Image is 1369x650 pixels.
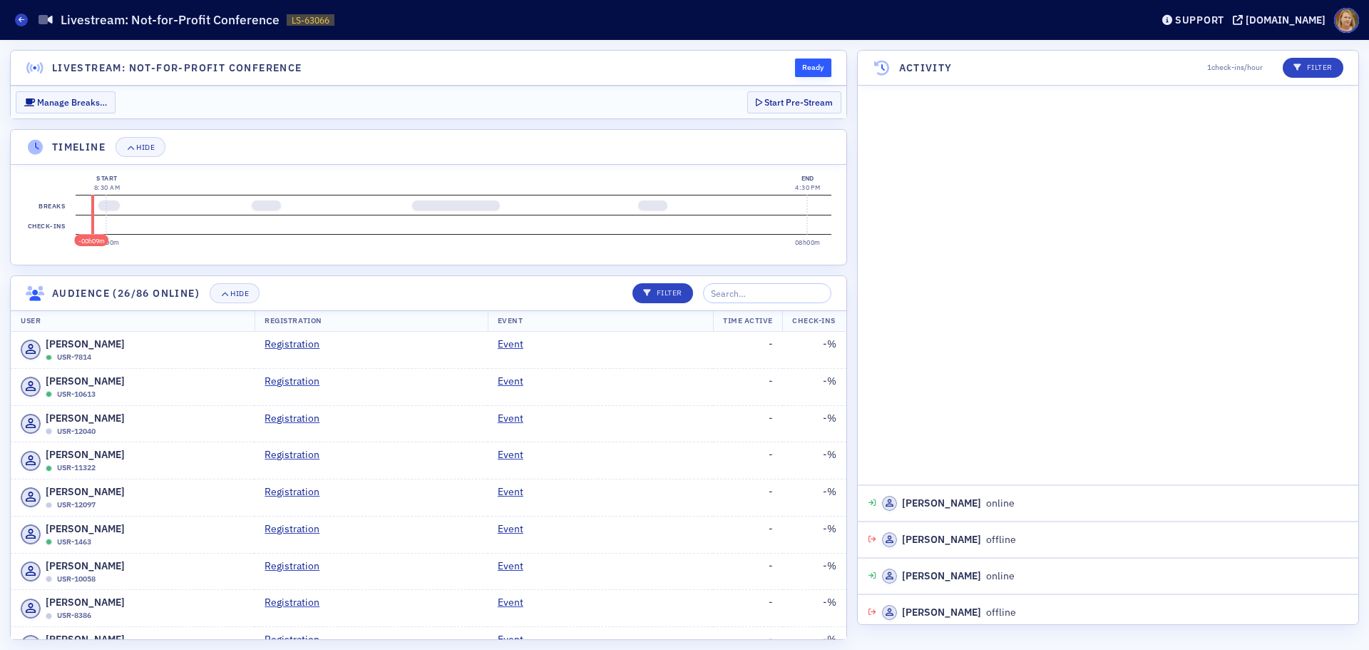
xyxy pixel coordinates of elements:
span: [PERSON_NAME] [46,337,125,352]
button: Hide [210,283,260,303]
a: Event [498,447,534,462]
a: Registration [265,374,330,389]
a: Event [498,374,534,389]
span: USR-10058 [57,574,96,585]
a: Event [498,595,534,610]
span: USR-12097 [57,499,96,511]
h4: Timeline [52,140,106,155]
div: Online [46,355,52,361]
span: [PERSON_NAME] [46,447,125,462]
span: [PERSON_NAME] [46,374,125,389]
div: Offline [46,613,52,619]
td: - % [783,553,846,590]
div: [PERSON_NAME] [902,605,981,620]
div: online [882,496,1015,511]
td: - % [783,590,846,627]
th: Registration [255,310,488,332]
div: Offline [46,576,52,582]
div: [DOMAIN_NAME] [1246,14,1326,26]
th: User [11,310,255,332]
a: Registration [265,484,330,499]
td: - % [783,332,846,368]
a: Event [498,522,534,537]
button: Hide [116,137,165,157]
button: [DOMAIN_NAME] [1233,15,1330,25]
div: Offline [46,502,52,509]
th: Check-Ins [782,310,846,332]
td: - % [783,479,846,517]
span: [PERSON_NAME] [46,411,125,426]
time: 4:30 PM [795,183,820,191]
span: USR-10613 [57,389,96,400]
span: LS-63066 [292,14,329,26]
div: offline [882,532,1016,547]
td: - [713,442,783,479]
a: Registration [265,559,330,574]
a: Registration [265,632,330,647]
span: USR-1463 [57,537,91,548]
div: Start [94,173,120,183]
a: Event [498,411,534,426]
h4: Activity [899,61,953,76]
div: End [795,173,820,183]
label: Breaks [36,195,68,215]
h4: Audience (26/86 online) [52,286,200,301]
td: - % [783,516,846,553]
button: Filter [632,283,693,303]
div: [PERSON_NAME] [902,496,981,511]
div: Online [46,391,52,397]
input: Search… [703,283,831,303]
button: Manage Breaks… [16,91,116,113]
td: - % [783,368,846,405]
span: USR-8386 [57,610,91,621]
div: Hide [136,143,155,151]
span: [PERSON_NAME] [46,595,125,610]
td: - [713,405,783,442]
span: [PERSON_NAME] [46,522,125,537]
span: USR-11322 [57,462,96,474]
span: [PERSON_NAME] [46,559,125,574]
time: 00h00m [94,238,120,246]
time: 8:30 AM [94,183,120,191]
th: Event [488,310,713,332]
p: Filter [643,288,682,299]
td: - [713,553,783,590]
span: [PERSON_NAME] [46,632,125,647]
div: Support [1175,14,1224,26]
div: offline [882,605,1016,620]
a: Registration [265,522,330,537]
time: -00h09m [78,237,105,245]
h1: Livestream: Not-for-Profit Conference [61,11,280,29]
a: Event [498,559,534,574]
a: Registration [265,595,330,610]
div: Offline [46,428,52,435]
time: 08h00m [795,238,821,246]
button: Start Pre-Stream [747,91,841,113]
a: Registration [265,411,330,426]
td: - [713,479,783,517]
span: [PERSON_NAME] [46,484,125,499]
td: - [713,368,783,405]
div: Ready [795,59,831,77]
div: [PERSON_NAME] [902,569,981,584]
a: Event [498,337,534,352]
div: Online [46,465,52,472]
span: Profile [1334,8,1359,33]
p: Filter [1293,62,1333,73]
td: - [713,516,783,553]
td: - [713,590,783,627]
a: Registration [265,447,330,462]
a: Registration [265,337,330,352]
a: Event [498,632,534,647]
th: Time Active [713,310,783,332]
td: - % [783,405,846,442]
div: online [882,569,1015,584]
h4: Livestream: Not-for-Profit Conference [52,61,302,76]
a: Event [498,484,534,499]
td: - [713,332,783,368]
div: Online [46,539,52,545]
button: Filter [1283,58,1343,78]
td: - % [783,442,846,479]
div: [PERSON_NAME] [902,532,981,547]
span: USR-12040 [57,426,96,437]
